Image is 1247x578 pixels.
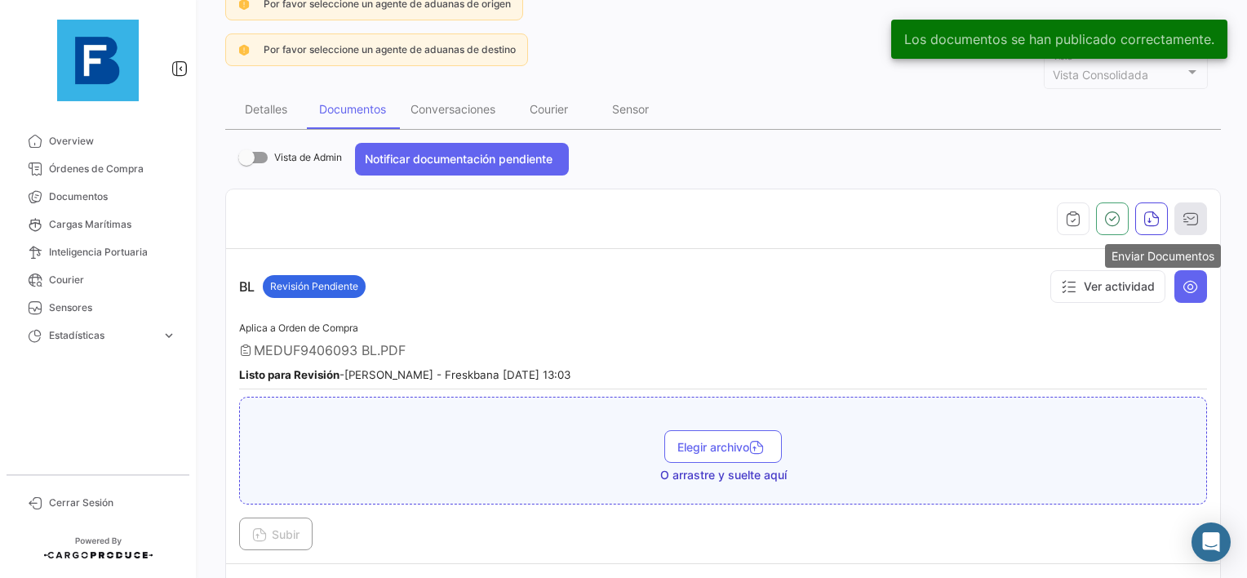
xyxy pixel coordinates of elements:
[904,31,1214,47] span: Los documentos se han publicado correctamente.
[13,155,183,183] a: Órdenes de Compra
[245,102,287,116] div: Detalles
[13,183,183,211] a: Documentos
[13,266,183,294] a: Courier
[49,300,176,315] span: Sensores
[49,217,176,232] span: Cargas Marítimas
[1050,270,1165,303] button: Ver actividad
[49,162,176,176] span: Órdenes de Compra
[239,368,339,381] b: Listo para Revisión
[239,368,570,381] small: - [PERSON_NAME] - Freskbana [DATE] 13:03
[49,273,176,287] span: Courier
[270,279,358,294] span: Revisión Pendiente
[13,294,183,322] a: Sensores
[49,134,176,149] span: Overview
[162,328,176,343] span: expand_more
[13,211,183,238] a: Cargas Marítimas
[1192,522,1231,562] div: Abrir Intercom Messenger
[1105,244,1221,268] div: Enviar Documentos
[254,342,406,358] span: MEDUF9406093 BL.PDF
[49,496,176,510] span: Cerrar Sesión
[49,328,155,343] span: Estadísticas
[13,238,183,266] a: Inteligencia Portuaria
[530,102,568,116] div: Courier
[49,245,176,260] span: Inteligencia Portuaria
[239,322,358,334] span: Aplica a Orden de Compra
[355,143,569,176] button: Notificar documentación pendiente
[264,43,516,56] span: Por favor seleccione un agente de aduanas de destino
[252,527,300,541] span: Subir
[49,189,176,204] span: Documentos
[410,102,495,116] div: Conversaciones
[664,430,782,463] button: Elegir archivo
[57,20,139,101] img: 12429640-9da8-4fa2-92c4-ea5716e443d2.jpg
[612,102,649,116] div: Sensor
[13,127,183,155] a: Overview
[660,467,787,483] span: O arrastre y suelte aquí
[677,440,769,454] span: Elegir archivo
[319,102,386,116] div: Documentos
[239,275,366,298] p: BL
[274,148,342,167] span: Vista de Admin
[239,518,313,550] button: Subir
